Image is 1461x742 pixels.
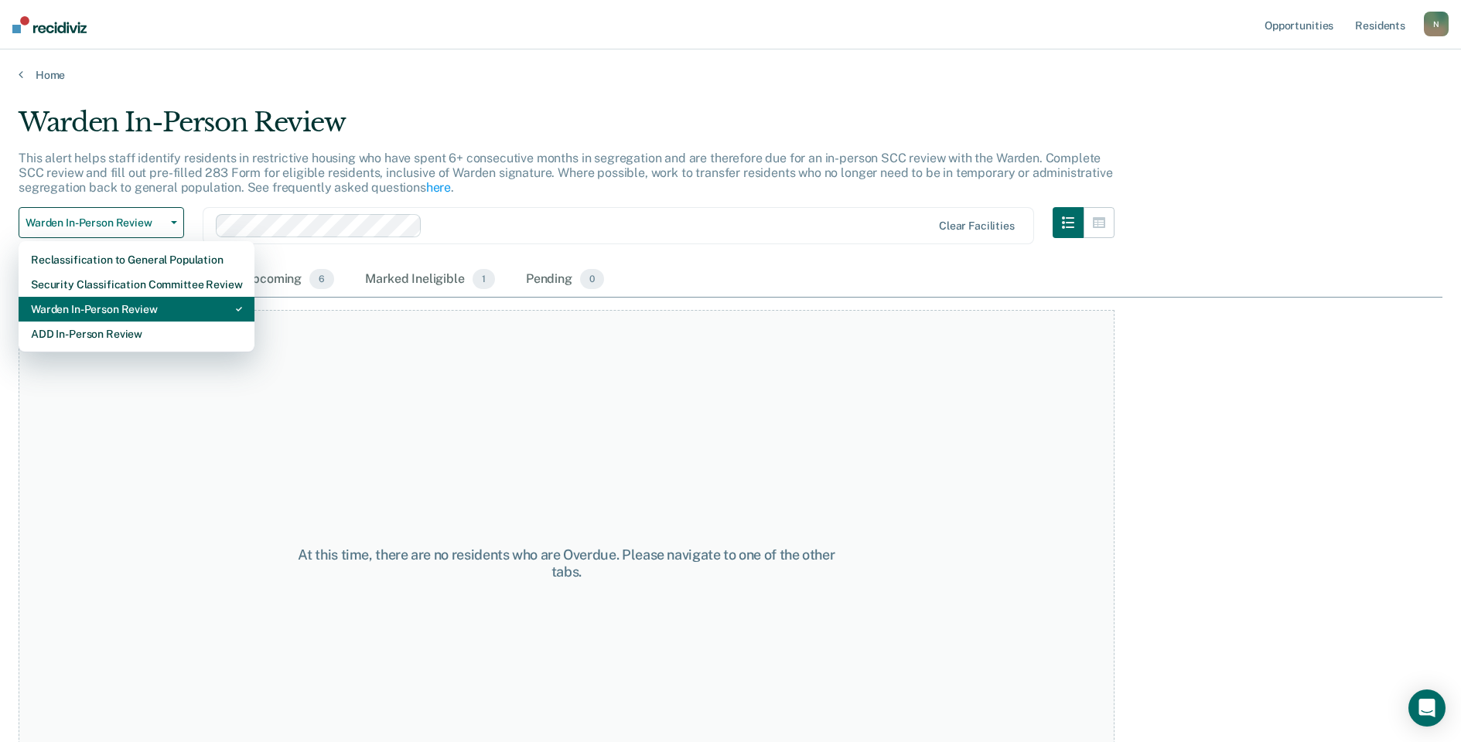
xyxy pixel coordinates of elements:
[31,272,242,297] div: Security Classification Committee Review
[309,269,334,289] span: 6
[19,68,1442,82] a: Home
[31,247,242,272] div: Reclassification to General Population
[19,107,1115,151] div: Warden In-Person Review
[1408,689,1446,727] div: Open Intercom Messenger
[26,216,165,230] span: Warden In-Person Review
[939,220,1015,233] div: Clear facilities
[473,269,495,289] span: 1
[293,546,840,580] div: At this time, there are no residents who are Overdue. Please navigate to one of the other tabs.
[31,322,242,346] div: ADD In-Person Review
[31,297,242,322] div: Warden In-Person Review
[523,263,607,297] div: Pending0
[580,269,604,289] span: 0
[241,263,337,297] div: Upcoming6
[19,151,1112,195] p: This alert helps staff identify residents in restrictive housing who have spent 6+ consecutive mo...
[362,263,498,297] div: Marked Ineligible1
[12,16,87,33] img: Recidiviz
[19,207,184,238] button: Warden In-Person Review
[426,180,451,195] a: here
[1424,12,1449,36] button: N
